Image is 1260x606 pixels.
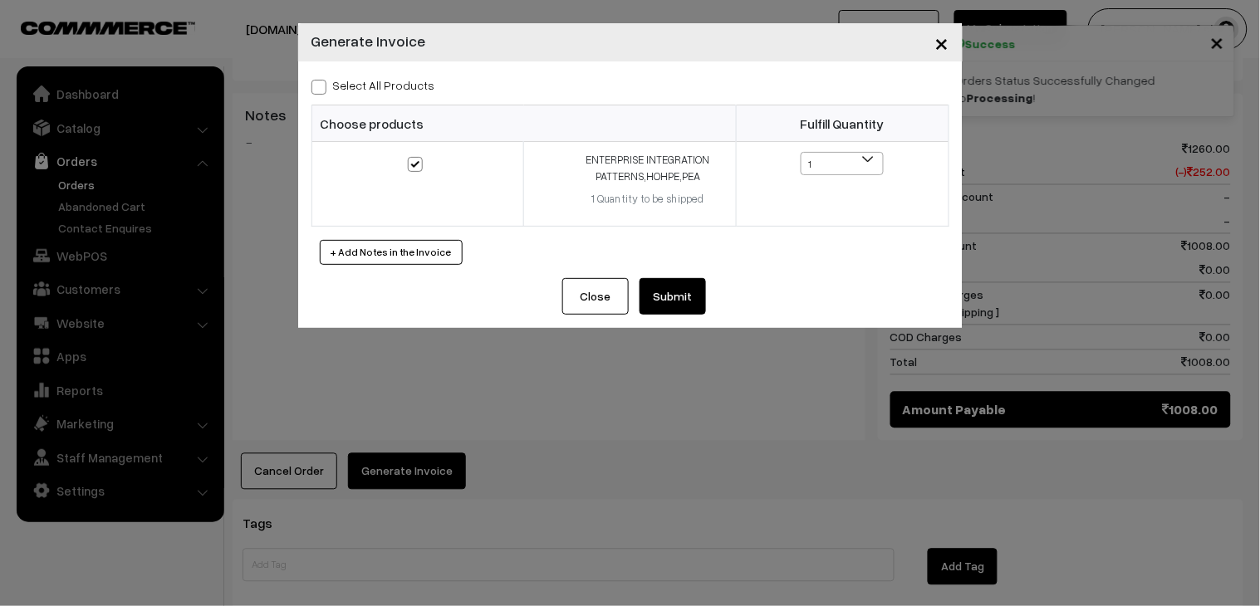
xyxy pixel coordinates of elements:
[802,153,883,176] span: 1
[640,278,706,315] button: Submit
[571,152,726,184] div: ENTERPRISE INTEGRATION PATTERNS,HOHPE,PEA
[311,105,736,142] th: Choose products
[935,27,949,57] span: ×
[311,76,435,94] label: Select all Products
[534,155,545,166] img: 10731728566371-sample1.jpg
[571,191,726,208] div: 1 Quantity to be shipped
[320,240,463,265] button: + Add Notes in the Invoice
[922,17,963,68] button: Close
[562,278,629,315] button: Close
[311,30,426,52] h4: Generate Invoice
[736,105,949,142] th: Fulfill Quantity
[801,152,884,175] span: 1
